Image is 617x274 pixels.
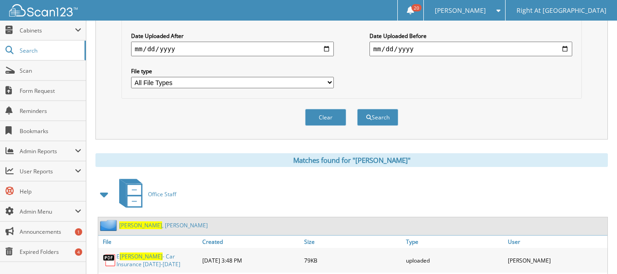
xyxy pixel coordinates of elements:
[148,190,176,198] span: Office Staff
[506,236,607,248] a: User
[103,253,116,267] img: PDF.png
[20,167,75,175] span: User Reports
[100,220,119,231] img: folder2.png
[571,230,617,274] iframe: Chat Widget
[131,42,334,56] input: start
[9,4,78,16] img: scan123-logo-white.svg
[20,147,75,155] span: Admin Reports
[517,8,606,13] span: Right At [GEOGRAPHIC_DATA]
[119,221,208,229] a: [PERSON_NAME], [PERSON_NAME]
[116,253,198,268] a: E[PERSON_NAME]- Car Insurance [DATE]-[DATE]
[20,188,81,195] span: Help
[98,236,200,248] a: File
[20,67,81,75] span: Scan
[506,250,607,270] div: [PERSON_NAME]
[305,109,346,126] button: Clear
[95,153,608,167] div: Matches found for "[PERSON_NAME]"
[200,236,302,248] a: Created
[435,8,486,13] span: [PERSON_NAME]
[404,250,506,270] div: uploaded
[411,4,422,11] span: 20
[75,228,82,236] div: 1
[20,208,75,215] span: Admin Menu
[200,250,302,270] div: [DATE] 3:48 PM
[357,109,398,126] button: Search
[20,107,81,115] span: Reminders
[20,47,80,54] span: Search
[302,250,404,270] div: 79KB
[369,42,572,56] input: end
[20,228,81,236] span: Announcements
[131,67,334,75] label: File type
[75,248,82,256] div: 4
[20,248,81,256] span: Expired Folders
[404,236,506,248] a: Type
[20,127,81,135] span: Bookmarks
[302,236,404,248] a: Size
[20,27,75,34] span: Cabinets
[114,176,176,212] a: Office Staff
[20,87,81,95] span: Form Request
[369,32,572,40] label: Date Uploaded Before
[119,221,162,229] span: [PERSON_NAME]
[131,32,334,40] label: Date Uploaded After
[120,253,163,260] span: [PERSON_NAME]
